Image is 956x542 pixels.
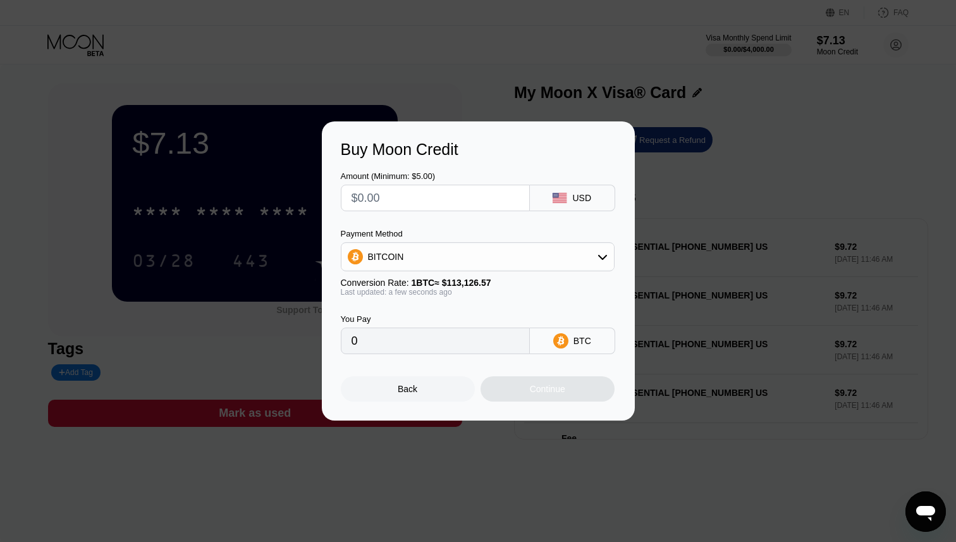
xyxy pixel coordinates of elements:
[572,193,591,203] div: USD
[341,288,615,297] div: Last updated: a few seconds ago
[341,376,475,402] div: Back
[412,278,491,288] span: 1 BTC ≈ $113,126.57
[341,171,530,181] div: Amount (Minimum: $5.00)
[341,229,615,238] div: Payment Method
[341,140,616,159] div: Buy Moon Credit
[341,278,615,288] div: Conversion Rate:
[368,252,404,262] div: BITCOIN
[398,384,417,394] div: Back
[352,185,519,211] input: $0.00
[341,244,614,269] div: BITCOIN
[341,314,530,324] div: You Pay
[905,491,946,532] iframe: Button to launch messaging window
[573,336,591,346] div: BTC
